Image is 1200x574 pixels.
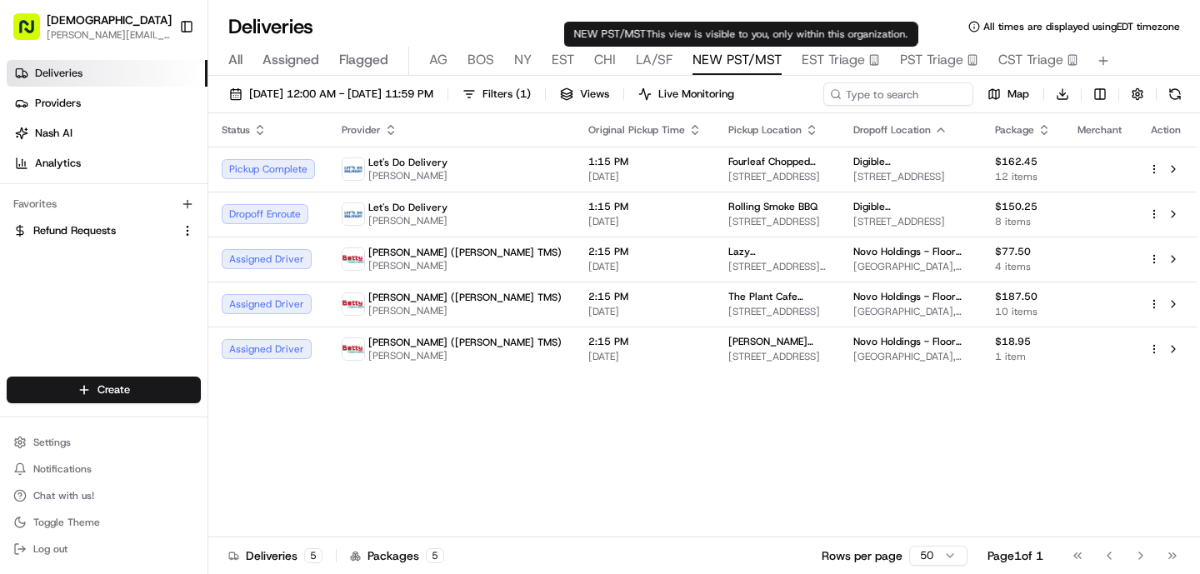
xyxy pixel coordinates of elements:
[588,170,702,183] span: [DATE]
[35,126,72,141] span: Nash AI
[97,382,130,397] span: Create
[995,335,1051,348] span: $18.95
[983,20,1180,33] span: All times are displayed using EDT timezone
[564,22,918,47] div: NEW PST/MST
[995,245,1051,258] span: $77.50
[35,96,81,111] span: Providers
[368,156,447,169] span: Let's Do Delivery
[588,123,685,137] span: Original Pickup Time
[262,50,319,70] span: Assigned
[516,87,531,102] span: ( 1 )
[7,60,207,87] a: Deliveries
[426,548,444,563] div: 5
[33,489,94,502] span: Chat with us!
[552,50,574,70] span: EST
[995,215,1051,228] span: 8 items
[342,293,364,315] img: betty.jpg
[588,290,702,303] span: 2:15 PM
[980,82,1037,106] button: Map
[853,215,968,228] span: [STREET_ADDRESS]
[228,547,322,564] div: Deliveries
[7,7,172,47] button: [DEMOGRAPHIC_DATA][PERSON_NAME][EMAIL_ADDRESS][DOMAIN_NAME]
[222,123,250,137] span: Status
[636,50,672,70] span: LA/SF
[900,50,963,70] span: PST Triage
[588,155,702,168] span: 1:15 PM
[995,305,1051,318] span: 10 items
[429,50,447,70] span: AG
[7,484,201,507] button: Chat with us!
[33,542,67,556] span: Log out
[998,50,1063,70] span: CST Triage
[995,200,1051,213] span: $150.25
[1077,123,1122,137] span: Merchant
[588,260,702,273] span: [DATE]
[7,431,201,454] button: Settings
[728,170,827,183] span: [STREET_ADDRESS]
[342,203,364,225] img: lets_do_delivery_logo.png
[853,200,968,213] span: Digible ([GEOGRAPHIC_DATA])
[222,82,441,106] button: [DATE] 12:00 AM - [DATE] 11:59 PM
[33,516,100,529] span: Toggle Theme
[995,170,1051,183] span: 12 items
[853,260,968,273] span: [GEOGRAPHIC_DATA], [STREET_ADDRESS]
[228,13,313,40] h1: Deliveries
[47,12,172,28] button: [DEMOGRAPHIC_DATA]
[455,82,538,106] button: Filters(1)
[339,50,388,70] span: Flagged
[47,28,172,42] button: [PERSON_NAME][EMAIL_ADDRESS][DOMAIN_NAME]
[368,201,447,214] span: Let's Do Delivery
[35,156,81,171] span: Analytics
[7,90,207,117] a: Providers
[823,82,973,106] input: Type to search
[467,50,494,70] span: BOS
[728,335,827,348] span: [PERSON_NAME] Subs
[368,214,447,227] span: [PERSON_NAME]
[853,305,968,318] span: [GEOGRAPHIC_DATA], [STREET_ADDRESS]
[368,336,562,349] span: [PERSON_NAME] ([PERSON_NAME] TMS)
[728,260,827,273] span: [STREET_ADDRESS][PERSON_NAME]
[7,511,201,534] button: Toggle Theme
[995,155,1051,168] span: $162.45
[368,246,562,259] span: [PERSON_NAME] ([PERSON_NAME] TMS)
[1148,123,1183,137] div: Action
[7,120,207,147] a: Nash AI
[368,291,562,304] span: [PERSON_NAME] ([PERSON_NAME] TMS)
[350,547,444,564] div: Packages
[580,87,609,102] span: Views
[7,537,201,561] button: Log out
[588,305,702,318] span: [DATE]
[658,87,734,102] span: Live Monitoring
[588,335,702,348] span: 2:15 PM
[728,123,802,137] span: Pickup Location
[995,260,1051,273] span: 4 items
[728,290,827,303] span: The Plant Cafe Organic
[995,350,1051,363] span: 1 item
[995,123,1034,137] span: Package
[368,169,447,182] span: [PERSON_NAME]
[995,290,1051,303] span: $187.50
[987,547,1043,564] div: Page 1 of 1
[853,335,968,348] span: Novo Holdings - Floor 17
[368,259,562,272] span: [PERSON_NAME]
[342,248,364,270] img: betty.jpg
[802,50,865,70] span: EST Triage
[728,215,827,228] span: [STREET_ADDRESS]
[853,350,968,363] span: [GEOGRAPHIC_DATA], [STREET_ADDRESS]
[822,547,902,564] p: Rows per page
[647,27,908,41] span: This view is visible to you, only within this organization.
[728,155,827,168] span: Fourleaf Chopped Salads
[588,245,702,258] span: 2:15 PM
[7,150,207,177] a: Analytics
[1163,82,1187,106] button: Refresh
[7,377,201,403] button: Create
[853,170,968,183] span: [STREET_ADDRESS]
[13,223,174,238] a: Refund Requests
[1007,87,1029,102] span: Map
[7,191,201,217] div: Favorites
[342,123,381,137] span: Provider
[35,66,82,81] span: Deliveries
[33,462,92,476] span: Notifications
[368,304,562,317] span: [PERSON_NAME]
